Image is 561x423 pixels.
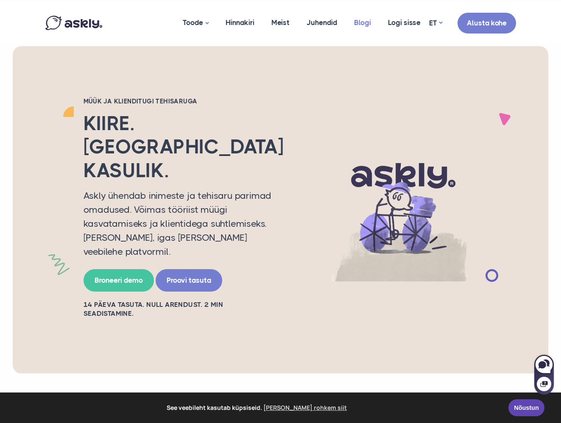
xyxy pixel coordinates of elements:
[298,2,346,43] a: Juhendid
[262,401,348,414] a: learn more about cookies
[271,18,290,27] span: Meist
[346,2,380,43] a: Blogi
[307,18,337,27] span: Juhendid
[458,13,516,33] a: Alusta kohe
[84,190,272,257] span: Askly ühendab inimeste ja tehisaru parimad omadused. Võimas tööriist müügi kasvatamiseks ja klien...
[380,2,429,43] a: Logi sisse
[263,2,298,43] a: Meist
[84,301,223,318] span: 14 PÄEVA TASUTA. NULL ARENDUST. 2 MIN SEADISTAMINE.
[508,399,544,416] a: Nõustun
[354,18,371,27] span: Blogi
[285,138,514,281] img: AI multilingual chat
[84,269,154,292] a: Broneeri demo
[183,18,203,27] span: Toode
[95,274,143,287] span: Broneeri demo
[167,404,262,412] span: See veebileht kasutab küpsiseid.
[514,404,539,411] span: Nõustun
[174,2,217,44] a: Toode
[156,269,222,292] a: Proovi tasuta
[226,18,254,27] span: Hinnakiri
[84,97,198,105] span: Müük ja klienditugi tehisaruga
[217,2,263,43] a: Hinnakiri
[263,404,347,412] span: [PERSON_NAME] rohkem siit
[467,17,507,29] span: Alusta kohe
[167,274,211,287] span: Proovi tasuta
[84,112,288,181] span: Kiire. [GEOGRAPHIC_DATA]. Kasulik.
[533,353,555,395] iframe: Askly chat
[429,19,437,27] span: ET
[429,17,442,29] a: ET
[45,16,102,30] img: Askly
[388,18,421,27] span: Logi sisse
